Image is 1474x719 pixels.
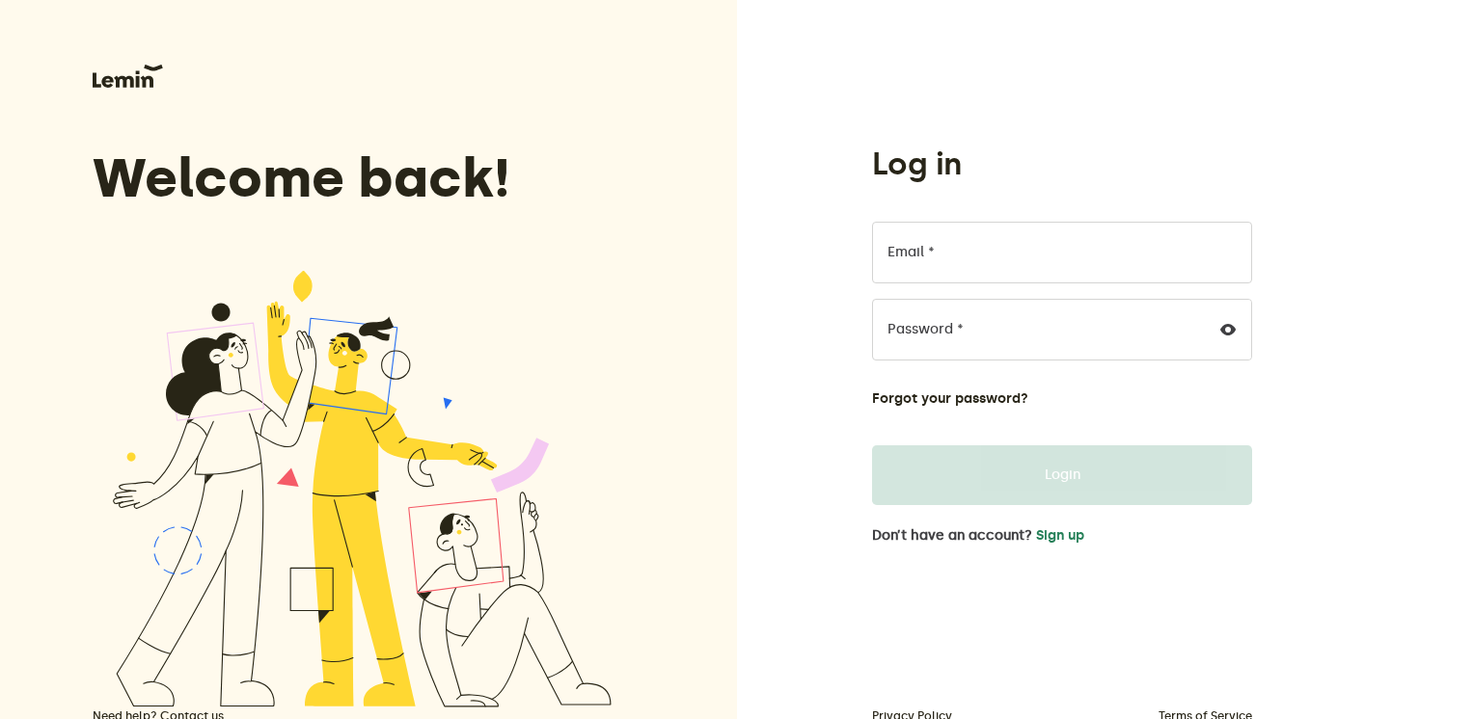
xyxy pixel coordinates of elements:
[872,222,1252,283] input: Email *
[1036,528,1084,544] button: Sign up
[872,145,962,183] h1: Log in
[887,245,935,260] label: Email *
[93,65,163,88] img: Lemin logo
[872,391,1028,407] button: Forgot your password?
[872,528,1032,544] span: Don’t have an account?
[872,445,1252,505] button: Login
[93,147,634,209] h3: Welcome back!
[887,322,964,337] label: Password *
